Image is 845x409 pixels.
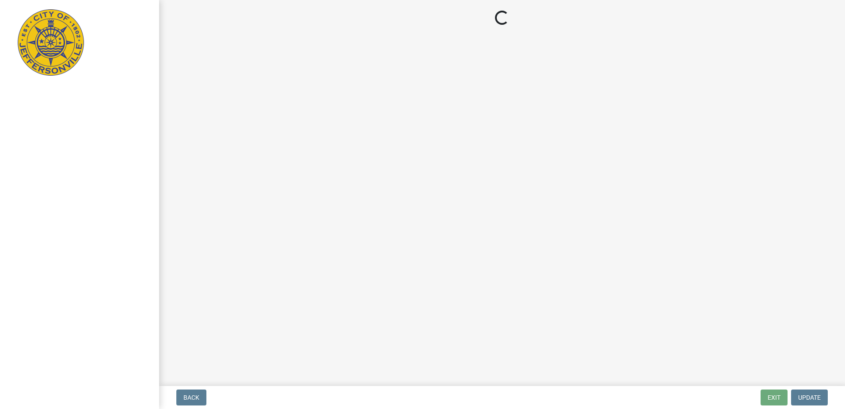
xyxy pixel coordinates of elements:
[761,390,788,405] button: Exit
[183,394,199,401] span: Back
[798,394,821,401] span: Update
[18,9,84,76] img: City of Jeffersonville, Indiana
[176,390,206,405] button: Back
[791,390,828,405] button: Update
